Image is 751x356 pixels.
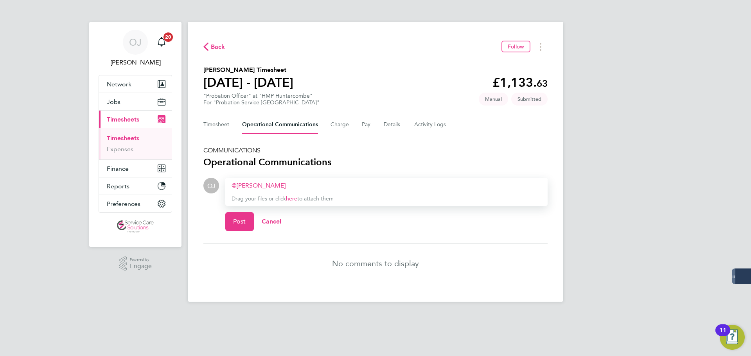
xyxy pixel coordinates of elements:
[203,99,320,106] div: For "Probation Service [GEOGRAPHIC_DATA]"
[89,22,181,247] nav: Main navigation
[203,93,320,106] div: "Probation Officer" at "HMP Huntercombe"
[99,220,172,233] a: Go to home page
[117,220,154,233] img: servicecare-logo-retina.png
[232,195,334,202] span: Drag your files or click to attach them
[163,32,173,42] span: 20
[331,115,349,134] button: Charge
[99,75,172,93] button: Network
[534,41,548,53] button: Timesheets Menu
[362,115,371,134] button: Pay
[225,212,254,231] button: Post
[154,30,169,55] a: 20
[232,181,541,190] div: ​
[129,37,142,47] span: OJ
[107,145,133,153] a: Expenses
[203,42,225,52] button: Back
[107,200,140,208] span: Preferences
[119,256,152,271] a: Powered byEngage
[99,111,172,128] button: Timesheets
[203,115,230,134] button: Timesheet
[203,147,548,154] h5: COMMUNICATIONS
[203,65,293,75] h2: [PERSON_NAME] Timesheet
[501,41,530,52] button: Follow
[107,134,139,142] a: Timesheets
[508,43,524,50] span: Follow
[211,42,225,52] span: Back
[107,98,120,106] span: Jobs
[492,75,548,90] app-decimal: £1,133.
[99,30,172,67] a: OJ[PERSON_NAME]
[99,177,172,195] button: Reports
[233,218,246,225] span: Post
[720,325,745,350] button: Open Resource Center, 11 new notifications
[286,195,297,202] a: here
[332,258,419,269] p: No comments to display
[99,160,172,177] button: Finance
[242,115,318,134] button: Operational Communications
[99,128,172,159] div: Timesheets
[107,81,131,88] span: Network
[479,93,508,106] span: This timesheet was manually created.
[107,165,129,172] span: Finance
[384,115,402,134] button: Details
[130,256,152,263] span: Powered by
[207,181,216,190] span: OJ
[99,195,172,212] button: Preferences
[719,330,726,340] div: 11
[537,78,548,89] span: 63
[203,156,548,168] h3: Operational Communications
[262,218,282,225] span: Cancel
[203,75,293,90] h1: [DATE] - [DATE]
[414,115,447,134] button: Activity Logs
[107,182,129,190] span: Reports
[107,116,139,123] span: Timesheets
[99,93,172,110] button: Jobs
[99,58,172,67] span: Oliver Jefferson
[254,212,289,231] button: Cancel
[203,178,219,193] div: Oliver Jefferson
[511,93,548,106] span: This timesheet is Submitted.
[130,263,152,270] span: Engage
[232,182,286,189] a: [PERSON_NAME]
